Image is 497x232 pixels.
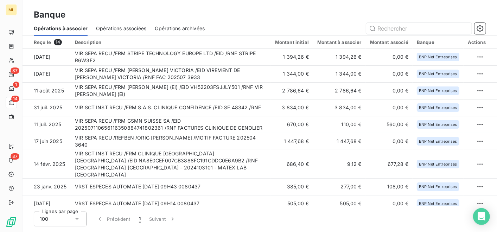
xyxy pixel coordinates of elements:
td: 0,00 € [366,65,413,82]
span: Opérations à associer [34,25,88,32]
td: 2 786,64 € [271,82,313,99]
td: 1 344,00 € [271,65,313,82]
td: 560,00 € [366,116,413,133]
td: 1 447,68 € [271,133,313,150]
td: VIR SCT INST RECU /FRM CLINIQUE [GEOGRAPHIC_DATA] [GEOGRAPHIC_DATA] /EID NA8E0CEF007CB3888FC191CD... [71,150,271,178]
td: 3 834,00 € [313,99,366,116]
span: BNP Net Entreprises [419,55,457,59]
td: VRST ESPECES AUTOMATE [DATE] 09H43 0080437 [71,178,271,195]
td: VIR SEPA RECU /REFBEN /ORIG [PERSON_NAME] /MOTIF FACTURE 202504 3640 [71,133,271,150]
span: Opérations associées [96,25,146,32]
span: 1 [139,215,141,223]
span: 14 [11,96,19,102]
td: 14 févr. 2025 [23,150,71,178]
td: 2 786,64 € [313,82,366,99]
div: Open Intercom Messenger [473,208,490,225]
td: 0,00 € [366,195,413,212]
td: 110,00 € [313,116,366,133]
td: VIR SEPA RECU /FRM [PERSON_NAME] (EI) /EID VH52203FSJJLY501 /RNF VIR [PERSON_NAME] (EI) [71,82,271,99]
span: BNP Net Entreprises [419,139,457,143]
button: Suivant [145,212,180,226]
td: [DATE] [23,49,71,65]
td: 23 janv. 2025 [23,178,71,195]
div: Description [75,39,267,45]
img: Logo LeanPay [6,217,17,228]
td: 385,00 € [271,178,313,195]
td: 0,00 € [366,82,413,99]
span: BNP Net Entreprises [419,162,457,166]
td: 11 août 2025 [23,82,71,99]
div: Montant à associer [317,39,362,45]
input: Rechercher [366,23,472,34]
td: 1 344,00 € [313,65,366,82]
td: 1 394,26 € [271,49,313,65]
td: [DATE] [23,195,71,212]
span: BNP Net Entreprises [419,105,457,110]
div: ML [6,4,17,15]
td: 277,00 € [313,178,366,195]
div: Reçu le [34,39,66,45]
td: 9,12 € [313,150,366,178]
h3: Banque [34,8,65,21]
td: VIR SEPA RECU /FRM [PERSON_NAME] VICTORIA /EID VIREMENT DE [PERSON_NAME] VICTORIA /RNF FAC 202507... [71,65,271,82]
td: 31 juil. 2025 [23,99,71,116]
td: 670,00 € [271,116,313,133]
td: 3 834,00 € [271,99,313,116]
div: Actions [468,39,486,45]
div: Montant associé [370,39,408,45]
div: Montant initial [275,39,309,45]
span: BNP Net Entreprises [419,89,457,93]
span: BNP Net Entreprises [419,72,457,76]
td: VIR SEPA RECU /FRM STRIPE TECHNOLOGY EUROPE LTD /EID /RNF STRIPE R6W3F2 [71,49,271,65]
span: 14 [54,39,62,45]
button: Précédent [92,212,135,226]
td: 677,28 € [366,150,413,178]
td: 505,00 € [271,195,313,212]
span: 100 [40,215,48,223]
span: BNP Net Entreprises [419,185,457,189]
td: VRST ESPECES AUTOMATE [DATE] 09H14 0080437 [71,195,271,212]
td: VIR SEPA RECU /FRM GSMN SUISSE SA /EID 202507110656116350884741802361 /RNF FACTURES CLINIQUE DE G... [71,116,271,133]
td: 1 447,68 € [313,133,366,150]
button: 1 [135,212,145,226]
td: 17 juin 2025 [23,133,71,150]
td: 1 394,26 € [313,49,366,65]
span: BNP Net Entreprises [419,201,457,206]
td: 108,00 € [366,178,413,195]
td: VIR SCT INST RECU /FRM S.A.S. CLINIQUE CONFIDENCE /EID SF 48342 /RNF [71,99,271,116]
td: 11 juil. 2025 [23,116,71,133]
div: Banque [417,39,459,45]
span: 87 [11,153,19,160]
td: 686,40 € [271,150,313,178]
td: [DATE] [23,65,71,82]
td: 0,00 € [366,99,413,116]
td: 0,00 € [366,133,413,150]
span: 1 [13,82,19,88]
span: Opérations archivées [155,25,205,32]
td: 0,00 € [366,49,413,65]
span: 37 [11,67,19,74]
span: BNP Net Entreprises [419,122,457,127]
td: 505,00 € [313,195,366,212]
